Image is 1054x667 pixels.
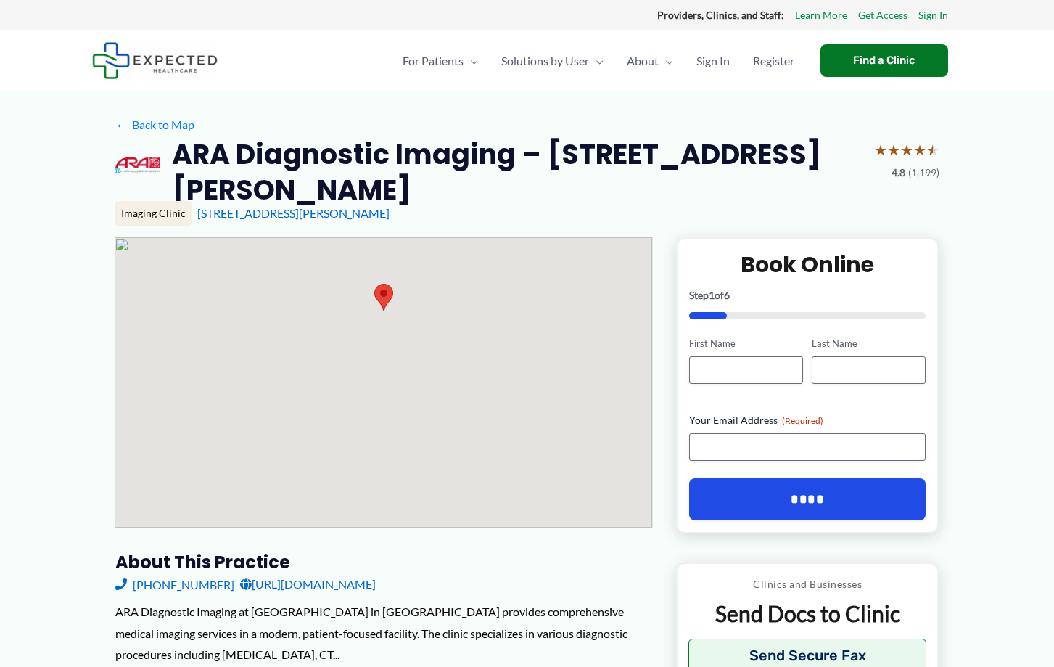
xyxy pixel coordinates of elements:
a: Sign In [685,36,741,86]
span: For Patients [403,36,464,86]
a: [URL][DOMAIN_NAME] [240,573,376,595]
span: Menu Toggle [659,36,673,86]
span: Solutions by User [501,36,589,86]
span: ← [115,118,129,131]
h3: About this practice [115,551,653,573]
span: (Required) [782,415,823,426]
span: ★ [887,136,900,163]
span: ★ [913,136,926,163]
span: ★ [900,136,913,163]
span: (1,199) [908,163,939,182]
a: Register [741,36,806,86]
div: ARA Diagnostic Imaging at [GEOGRAPHIC_DATA] in [GEOGRAPHIC_DATA] provides comprehensive medical i... [115,601,653,666]
a: [PHONE_NUMBER] [115,573,234,595]
a: AboutMenu Toggle [615,36,685,86]
span: ★ [874,136,887,163]
a: Solutions by UserMenu Toggle [490,36,615,86]
nav: Primary Site Navigation [391,36,806,86]
img: Expected Healthcare Logo - side, dark font, small [92,42,218,79]
strong: Providers, Clinics, and Staff: [657,9,784,21]
span: About [627,36,659,86]
p: Clinics and Businesses [688,575,927,594]
span: Menu Toggle [464,36,478,86]
label: First Name [689,337,803,351]
p: Step of [689,290,926,300]
label: Your Email Address [689,413,926,427]
a: Get Access [858,6,907,25]
a: [STREET_ADDRESS][PERSON_NAME] [197,206,390,220]
h2: Book Online [689,250,926,279]
span: ★ [926,136,939,163]
a: For PatientsMenu Toggle [391,36,490,86]
div: Imaging Clinic [115,201,192,226]
span: 4.8 [892,163,905,182]
a: Find a Clinic [820,44,948,77]
a: ←Back to Map [115,114,194,136]
h2: ARA Diagnostic Imaging – [STREET_ADDRESS][PERSON_NAME] [172,136,862,208]
p: Send Docs to Clinic [688,600,927,628]
a: Sign In [918,6,948,25]
span: Menu Toggle [589,36,604,86]
span: Register [753,36,794,86]
a: Learn More [795,6,847,25]
span: 6 [724,289,730,301]
label: Last Name [812,337,926,351]
span: 1 [709,289,715,301]
span: Sign In [696,36,730,86]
